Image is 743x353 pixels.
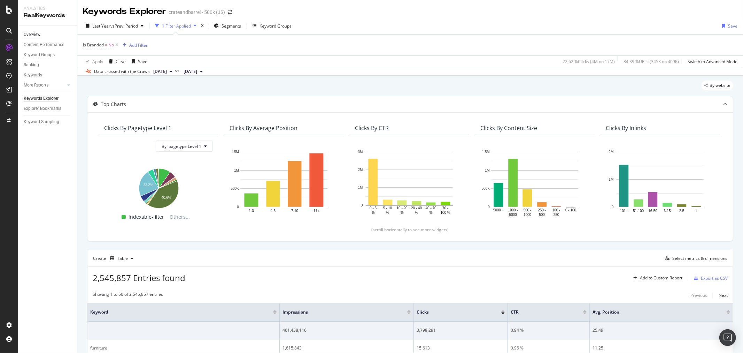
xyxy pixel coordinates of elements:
text: 0 - 100 [565,208,576,212]
span: Keyword [90,309,263,315]
span: vs [175,68,181,74]
svg: A chart. [480,148,589,218]
div: Open Intercom Messenger [719,329,736,346]
text: % [415,211,418,215]
div: Keywords [24,72,42,79]
div: Top Charts [101,101,126,108]
span: Last Year [92,23,110,29]
span: By website [710,83,730,88]
button: Last YearvsPrev. Period [83,20,146,31]
text: 22.2% [143,183,153,187]
div: A chart. [230,148,338,218]
text: 2M [609,150,614,154]
text: 0 - 5 [370,206,377,210]
div: 1 Filter Applied [162,23,191,29]
button: Export as CSV [691,272,728,284]
button: Table [107,253,136,264]
div: Keyword Groups [24,51,55,59]
text: 40.6% [161,196,171,200]
svg: A chart. [104,165,213,209]
span: Is Branded [83,42,104,48]
div: Keywords Explorer [24,95,59,102]
span: Others... [167,213,193,221]
text: 101+ [620,209,628,213]
text: 1 [695,209,697,213]
button: Next [719,291,728,300]
a: Keywords Explorer [24,95,72,102]
svg: A chart. [606,148,714,218]
text: 10 - 20 [397,206,408,210]
div: Showing 1 to 50 of 2,545,857 entries [93,291,163,300]
text: 4-6 [271,209,276,213]
text: 2-5 [679,209,684,213]
text: 0 [612,205,614,209]
a: Overview [24,31,72,38]
span: CTR [511,309,573,315]
div: 401,438,116 [283,327,411,333]
a: Explorer Bookmarks [24,105,72,112]
div: 84.39 % URLs ( 345K on 409K ) [624,59,679,65]
text: % [386,211,389,215]
div: Ranking [24,61,39,69]
div: Apply [92,59,103,65]
span: 2025 Oct. 3rd [153,68,167,75]
text: 6-15 [664,209,671,213]
text: 1M [609,178,614,181]
text: 1-3 [249,209,254,213]
div: legacy label [702,81,733,90]
text: 2M [358,168,363,172]
div: 25.49 [593,327,730,333]
button: 1 Filter Applied [152,20,199,31]
a: More Reports [24,82,65,89]
svg: A chart. [355,148,464,215]
button: Add Filter [120,41,148,49]
text: 5000 + [493,208,504,212]
span: = [105,42,107,48]
div: times [199,22,205,29]
text: 51-100 [633,209,644,213]
text: 1M [485,168,490,172]
text: 1000 [524,213,532,217]
div: 0.96 % [511,345,587,351]
text: 100 % [441,211,450,215]
div: Analytics [24,6,71,12]
text: 0 [361,203,363,207]
div: furniture [90,345,277,351]
div: Add to Custom Report [640,276,682,280]
text: 500 - [524,208,532,212]
div: Save [728,23,737,29]
text: 1.5M [482,150,490,154]
div: Clicks By Average Position [230,125,297,132]
text: 0 [237,205,239,209]
div: 3,798,291 [417,327,505,333]
div: Clear [116,59,126,65]
button: Previous [690,291,707,300]
text: % [401,211,404,215]
text: 11+ [314,209,319,213]
div: Table [117,256,128,261]
div: RealKeywords [24,12,71,20]
text: 250 - [538,208,546,212]
div: Clicks By Content Size [480,125,537,132]
button: [DATE] [150,67,175,76]
text: 1.5M [231,150,239,154]
div: Clicks By pagetype Level 1 [104,125,171,132]
span: By: pagetype Level 1 [162,143,201,149]
div: Content Performance [24,41,64,48]
text: 1M [358,186,363,189]
span: 2,545,857 Entries found [93,272,185,284]
text: 5 - 10 [383,206,392,210]
button: Keyword Groups [250,20,294,31]
button: Add to Custom Report [630,272,682,284]
text: 3M [358,150,363,154]
a: Keyword Sampling [24,118,72,126]
text: 16-50 [648,209,657,213]
span: Avg. Position [593,309,716,315]
div: 22.62 % Clicks ( 4M on 17M ) [563,59,615,65]
div: crateandbarrel - 500k (JS) [169,9,225,16]
text: 500K [482,187,490,191]
div: Switch to Advanced Mode [688,59,737,65]
button: Segments [211,20,244,31]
